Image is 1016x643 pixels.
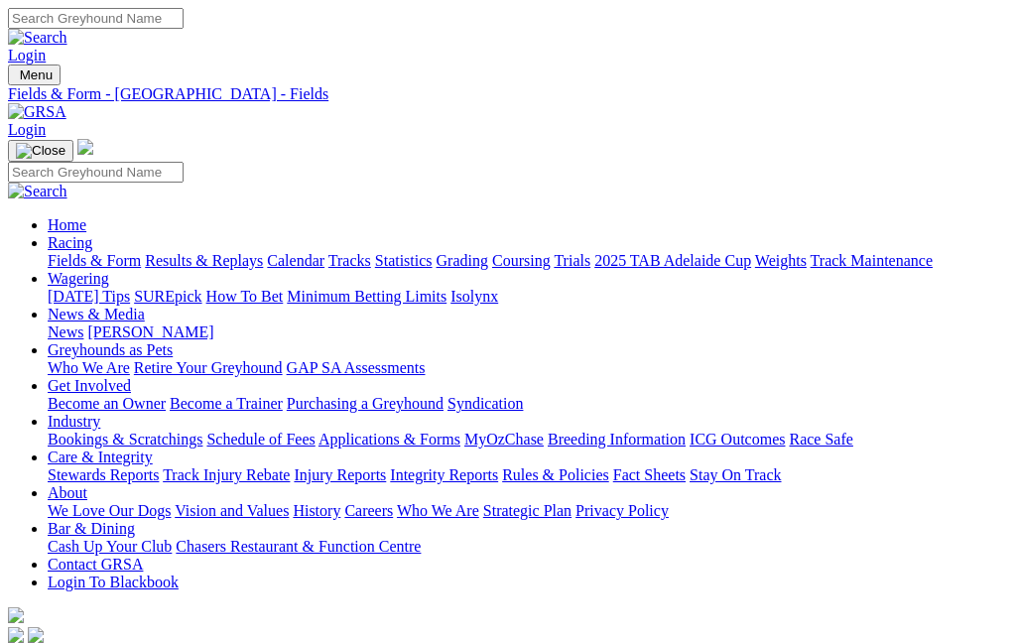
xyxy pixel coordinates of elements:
[20,67,53,82] span: Menu
[690,466,781,483] a: Stay On Track
[134,288,201,305] a: SUREpick
[145,252,263,269] a: Results & Replays
[170,395,283,412] a: Become a Trainer
[594,252,751,269] a: 2025 TAB Adelaide Cup
[8,627,24,643] img: facebook.svg
[48,216,86,233] a: Home
[48,270,109,287] a: Wagering
[690,431,785,448] a: ICG Outcomes
[48,466,1008,484] div: Care & Integrity
[8,85,1008,103] a: Fields & Form - [GEOGRAPHIC_DATA] - Fields
[464,431,544,448] a: MyOzChase
[48,306,145,322] a: News & Media
[48,341,173,358] a: Greyhounds as Pets
[375,252,433,269] a: Statistics
[287,288,446,305] a: Minimum Betting Limits
[344,502,393,519] a: Careers
[48,431,202,448] a: Bookings & Scratchings
[575,502,669,519] a: Privacy Policy
[163,466,290,483] a: Track Injury Rebate
[755,252,807,269] a: Weights
[318,431,460,448] a: Applications & Forms
[48,538,1008,556] div: Bar & Dining
[48,466,159,483] a: Stewards Reports
[48,377,131,394] a: Get Involved
[287,395,444,412] a: Purchasing a Greyhound
[48,252,141,269] a: Fields & Form
[77,139,93,155] img: logo-grsa-white.png
[48,323,83,340] a: News
[48,252,1008,270] div: Racing
[267,252,324,269] a: Calendar
[48,431,1008,449] div: Industry
[48,556,143,573] a: Contact GRSA
[502,466,609,483] a: Rules & Policies
[789,431,852,448] a: Race Safe
[48,484,87,501] a: About
[8,162,184,183] input: Search
[8,103,66,121] img: GRSA
[48,538,172,555] a: Cash Up Your Club
[48,288,130,305] a: [DATE] Tips
[554,252,590,269] a: Trials
[8,8,184,29] input: Search
[328,252,371,269] a: Tracks
[48,234,92,251] a: Racing
[293,502,340,519] a: History
[447,395,523,412] a: Syndication
[48,520,135,537] a: Bar & Dining
[492,252,551,269] a: Coursing
[48,359,1008,377] div: Greyhounds as Pets
[437,252,488,269] a: Grading
[8,140,73,162] button: Toggle navigation
[450,288,498,305] a: Isolynx
[48,449,153,465] a: Care & Integrity
[176,538,421,555] a: Chasers Restaurant & Function Centre
[206,288,284,305] a: How To Bet
[48,395,166,412] a: Become an Owner
[48,288,1008,306] div: Wagering
[8,607,24,623] img: logo-grsa-white.png
[48,323,1008,341] div: News & Media
[287,359,426,376] a: GAP SA Assessments
[397,502,479,519] a: Who We Are
[8,47,46,64] a: Login
[48,502,1008,520] div: About
[48,413,100,430] a: Industry
[48,574,179,590] a: Login To Blackbook
[294,466,386,483] a: Injury Reports
[8,29,67,47] img: Search
[8,64,61,85] button: Toggle navigation
[87,323,213,340] a: [PERSON_NAME]
[811,252,933,269] a: Track Maintenance
[134,359,283,376] a: Retire Your Greyhound
[48,395,1008,413] div: Get Involved
[8,183,67,200] img: Search
[28,627,44,643] img: twitter.svg
[390,466,498,483] a: Integrity Reports
[613,466,686,483] a: Fact Sheets
[548,431,686,448] a: Breeding Information
[175,502,289,519] a: Vision and Values
[48,502,171,519] a: We Love Our Dogs
[16,143,65,159] img: Close
[206,431,315,448] a: Schedule of Fees
[8,121,46,138] a: Login
[48,359,130,376] a: Who We Are
[483,502,571,519] a: Strategic Plan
